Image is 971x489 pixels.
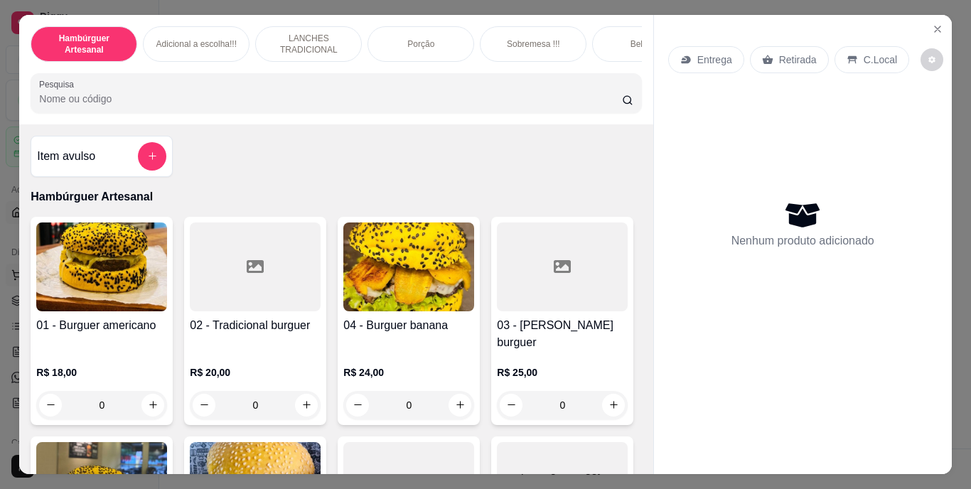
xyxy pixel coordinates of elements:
[190,365,321,380] p: R$ 20,00
[926,18,949,41] button: Close
[190,317,321,334] h4: 02 - Tradicional burguer
[156,38,237,50] p: Adicional a escolha!!!
[193,394,215,417] button: decrease-product-quantity
[497,365,628,380] p: R$ 25,00
[407,38,434,50] p: Porção
[731,232,874,249] p: Nenhum produto adicionado
[343,317,474,334] h4: 04 - Burguer banana
[346,394,369,417] button: decrease-product-quantity
[295,394,318,417] button: increase-product-quantity
[39,394,62,417] button: decrease-product-quantity
[779,53,817,67] p: Retirada
[343,365,474,380] p: R$ 24,00
[31,188,641,205] p: Hambúrguer Artesanal
[39,92,622,106] input: Pesquisa
[631,38,661,50] p: Bebidas
[36,222,167,311] img: product-image
[267,33,350,55] p: LANCHES TRADICIONAL
[507,38,560,50] p: Sobremesa !!!
[497,317,628,351] h4: 03 - [PERSON_NAME] burguer
[138,142,166,171] button: add-separate-item
[697,53,732,67] p: Entrega
[343,222,474,311] img: product-image
[39,78,79,90] label: Pesquisa
[864,53,897,67] p: C.Local
[36,317,167,334] h4: 01 - Burguer americano
[921,48,943,71] button: decrease-product-quantity
[37,148,95,165] h4: Item avulso
[43,33,125,55] p: Hambúrguer Artesanal
[602,394,625,417] button: increase-product-quantity
[36,365,167,380] p: R$ 18,00
[449,394,471,417] button: increase-product-quantity
[141,394,164,417] button: increase-product-quantity
[500,394,522,417] button: decrease-product-quantity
